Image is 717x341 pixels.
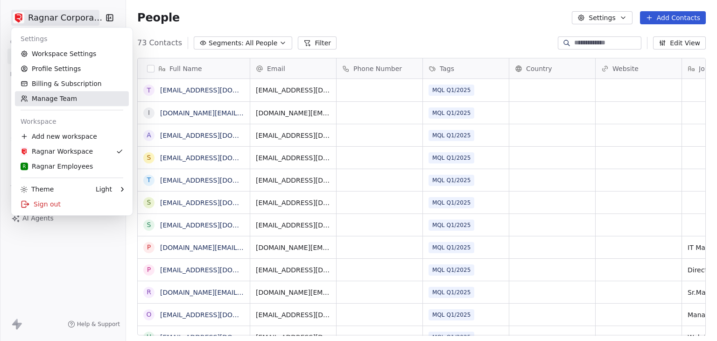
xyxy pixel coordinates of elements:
[15,114,129,129] div: Workspace
[23,163,26,170] span: R
[15,31,129,46] div: Settings
[15,76,129,91] a: Billing & Subscription
[15,129,129,144] div: Add new workspace
[21,148,28,155] img: ragnar-web_clip_256x256.png
[21,147,93,156] div: Ragnar Workspace
[96,185,112,194] div: Light
[15,197,129,212] div: Sign out
[15,61,129,76] a: Profile Settings
[21,185,54,194] div: Theme
[21,162,93,171] div: Ragnar Employees
[15,91,129,106] a: Manage Team
[15,46,129,61] a: Workspace Settings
